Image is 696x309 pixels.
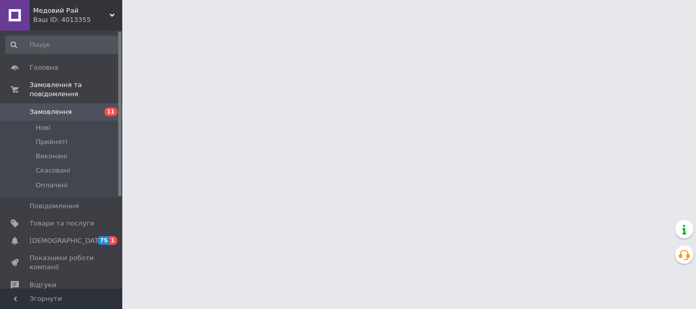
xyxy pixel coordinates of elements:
span: 11 [104,107,117,116]
span: Скасовані [36,166,70,175]
span: Показники роботи компанії [30,254,94,272]
span: 75 [97,236,109,245]
div: Ваш ID: 4013355 [33,15,122,24]
span: Відгуки [30,280,56,290]
span: Прийняті [36,137,67,147]
span: [DEMOGRAPHIC_DATA] [30,236,105,245]
input: Пошук [5,36,120,54]
span: Виконані [36,152,67,161]
span: Нові [36,123,50,132]
span: Медовий Рай [33,6,110,15]
span: Головна [30,63,58,72]
span: Замовлення [30,107,72,117]
span: Повідомлення [30,202,79,211]
span: 1 [109,236,117,245]
span: Оплачені [36,181,68,190]
span: Товари та послуги [30,219,94,228]
span: Замовлення та повідомлення [30,80,122,99]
